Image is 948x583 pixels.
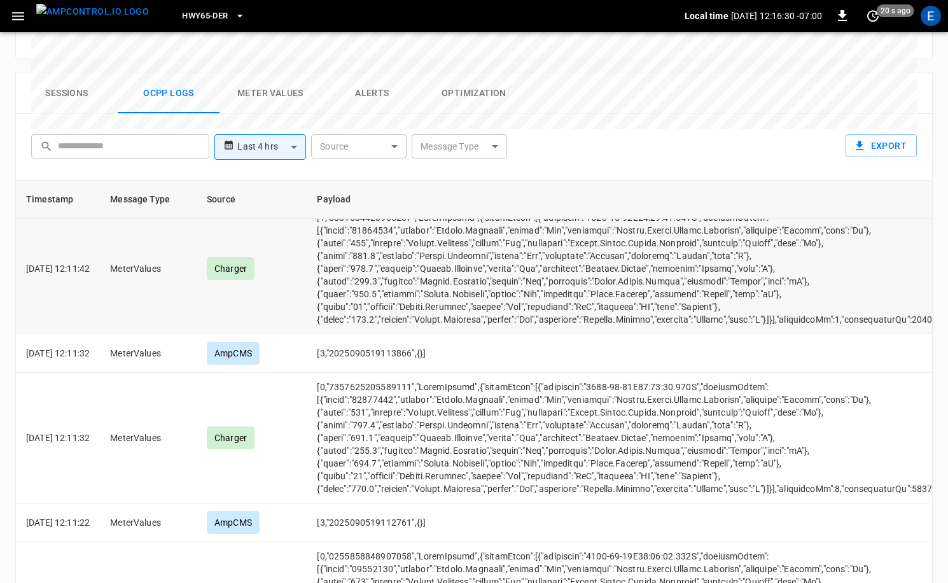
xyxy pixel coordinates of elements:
[100,181,197,219] th: Message Type
[36,4,149,20] img: ampcontrol.io logo
[237,135,306,159] div: Last 4 hrs
[118,73,220,114] button: Ocpp logs
[26,262,90,275] p: [DATE] 12:11:42
[423,73,525,114] button: Optimization
[16,181,100,219] th: Timestamp
[921,6,941,26] div: profile-icon
[26,516,90,529] p: [DATE] 12:11:22
[321,73,423,114] button: Alerts
[207,342,260,365] div: AmpCMS
[863,6,883,26] button: set refresh interval
[26,347,90,360] p: [DATE] 12:11:32
[26,432,90,444] p: [DATE] 12:11:32
[16,73,118,114] button: Sessions
[177,4,249,29] button: HWY65-DER
[207,426,254,449] div: Charger
[731,10,822,22] p: [DATE] 12:16:30 -07:00
[197,181,307,219] th: Source
[220,73,321,114] button: Meter Values
[100,334,197,373] td: MeterValues
[100,373,197,503] td: MeterValues
[846,134,917,158] button: Export
[207,511,260,534] div: AmpCMS
[877,4,914,17] span: 20 s ago
[100,503,197,542] td: MeterValues
[685,10,728,22] p: Local time
[182,9,228,24] span: HWY65-DER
